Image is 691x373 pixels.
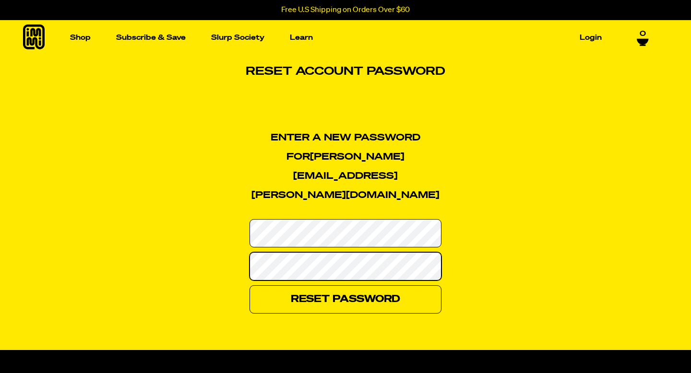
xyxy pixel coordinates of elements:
a: Learn [286,30,317,45]
input: Reset Password [250,285,441,314]
span: 0 [640,30,646,38]
p: Free U.S Shipping on Orders Over $60 [281,6,410,14]
a: 0 [637,30,649,46]
a: Login [576,30,606,45]
h1: Reset account password [177,55,514,88]
a: Subscribe & Save [112,30,190,45]
nav: Main navigation [66,20,606,55]
h3: Enter a new password for [PERSON_NAME][EMAIL_ADDRESS][PERSON_NAME][DOMAIN_NAME] [250,128,441,205]
a: Slurp Society [207,30,268,45]
a: Shop [66,30,95,45]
